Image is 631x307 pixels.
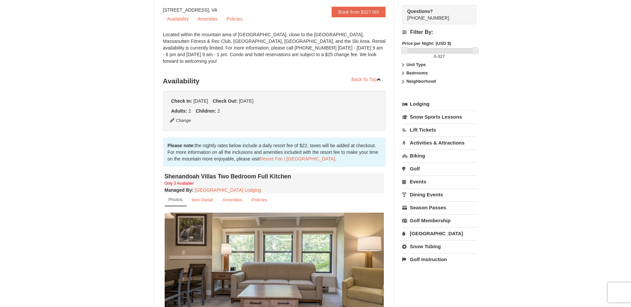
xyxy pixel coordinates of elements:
[347,74,386,84] a: Back To Top
[168,143,195,148] strong: Please note:
[195,187,261,193] a: [GEOGRAPHIC_DATA] Lodging
[402,29,476,35] h4: Filter By:
[239,98,253,104] span: [DATE]
[402,175,476,188] a: Events
[223,14,246,24] a: Policies
[218,108,220,114] span: 2
[402,214,476,227] a: Golf Membership
[163,31,386,71] div: Located within the mountain area of [GEOGRAPHIC_DATA], close to the [GEOGRAPHIC_DATA], Massanutte...
[192,197,213,202] small: Item Detail
[260,156,335,161] a: Resort Fee | [GEOGRAPHIC_DATA]
[438,54,445,59] span: 327
[402,150,476,162] a: Biking
[407,9,433,14] strong: Questions?
[402,201,476,214] a: Season Passes
[163,14,193,24] a: Availability
[407,8,464,21] span: [PHONE_NUMBER]
[187,193,218,206] a: Item Detail
[165,181,194,186] small: Only 3 Available!
[402,240,476,253] a: Snow Tubing
[193,14,222,24] a: Amenities
[193,98,208,104] span: [DATE]
[189,108,191,114] span: 2
[196,108,216,114] strong: Children:
[402,53,476,60] label: -
[402,41,451,46] strong: Price per Night: (USD $)
[402,162,476,175] a: Golf
[406,62,426,67] strong: Unit Type
[402,137,476,149] a: Activities & Attractions
[163,138,386,167] div: the nightly rates below include a daily resort fee of $22, taxes will be added at checkout. For m...
[163,74,386,88] h3: Availability
[170,117,192,124] button: Change
[402,98,476,110] a: Lodging
[213,98,237,104] strong: Check Out:
[406,79,436,84] strong: Neighborhood
[165,173,384,180] h4: Shenandoah Villas Two Bedroom Full Kitchen
[402,111,476,123] a: Snow Sports Lessons
[165,187,194,193] strong: :
[402,124,476,136] a: Lift Tickets
[169,197,183,202] small: Photos
[402,253,476,265] a: Golf Instruction
[165,193,187,206] a: Photos
[171,108,187,114] strong: Adults:
[171,98,192,104] strong: Check In:
[434,54,436,59] span: 0
[402,227,476,240] a: [GEOGRAPHIC_DATA]
[247,193,271,206] a: Policies
[406,70,428,75] strong: Bedrooms
[223,197,242,202] small: Amenities
[218,193,247,206] a: Amenities
[402,188,476,201] a: Dining Events
[332,7,386,17] a: Book from $327.00!
[251,197,267,202] small: Policies
[165,187,192,193] span: Managed By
